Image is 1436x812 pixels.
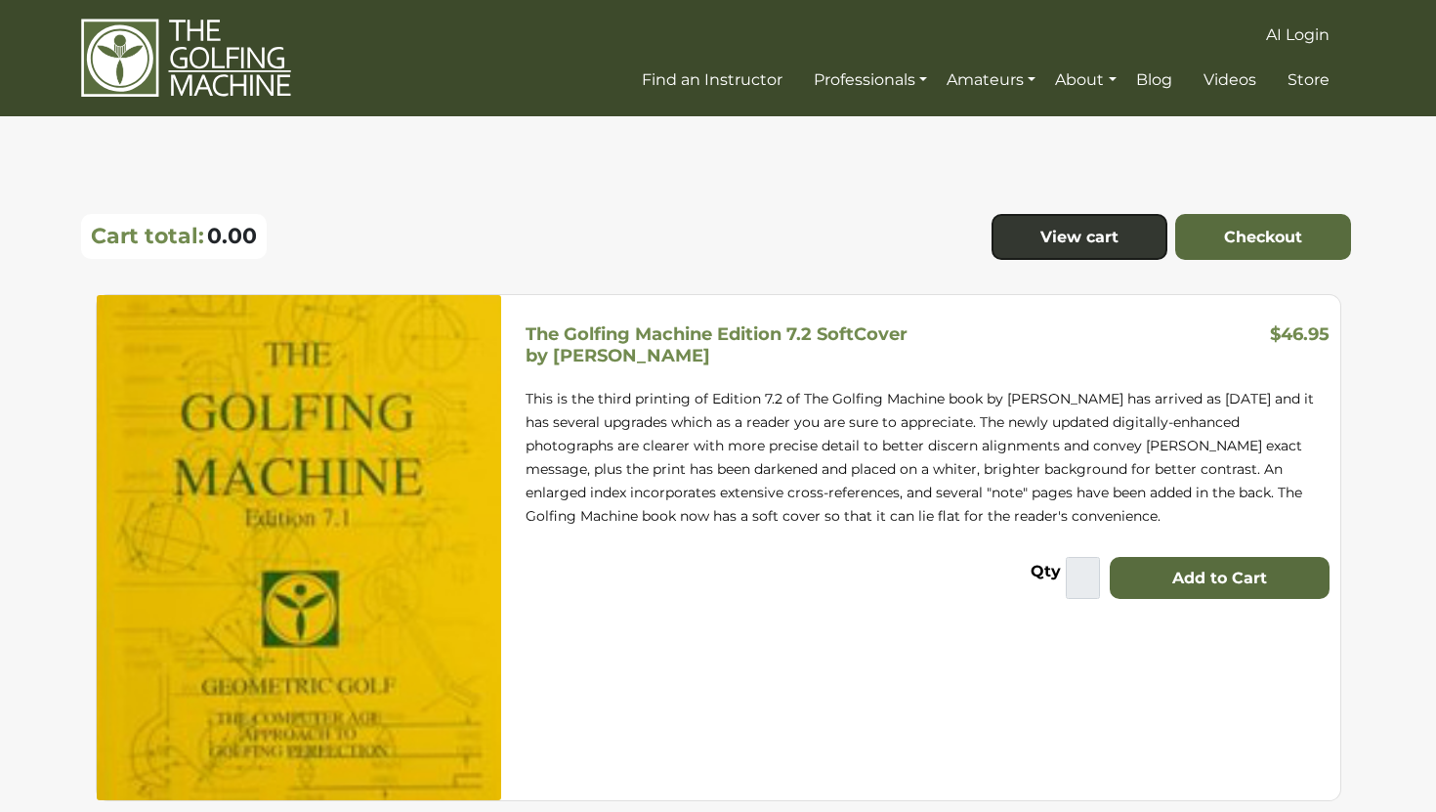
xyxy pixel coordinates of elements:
[942,63,1040,98] a: Amateurs
[1110,557,1330,600] button: Add to Cart
[1283,63,1334,98] a: Store
[81,18,291,99] img: The Golfing Machine
[1131,63,1177,98] a: Blog
[992,214,1167,261] a: View cart
[207,223,257,249] span: 0.00
[1050,63,1120,98] a: About
[526,387,1330,528] p: This is the third printing of Edition 7.2 of The Golfing Machine book by [PERSON_NAME] has arrive...
[1270,324,1330,352] h3: $46.95
[526,323,908,366] h5: The Golfing Machine Edition 7.2 SoftCover by [PERSON_NAME]
[91,223,204,249] p: Cart total:
[1288,70,1330,89] span: Store
[1175,214,1351,261] a: Checkout
[1199,63,1261,98] a: Videos
[642,70,782,89] span: Find an Instructor
[1031,559,1061,589] label: Qty
[637,63,787,98] a: Find an Instructor
[1136,70,1172,89] span: Blog
[97,295,501,800] img: The Golfing Machine Edition 7.2 SoftCover by Homer Kelley
[1261,18,1334,53] a: AI Login
[1204,70,1256,89] span: Videos
[1266,25,1330,44] span: AI Login
[809,63,932,98] a: Professionals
